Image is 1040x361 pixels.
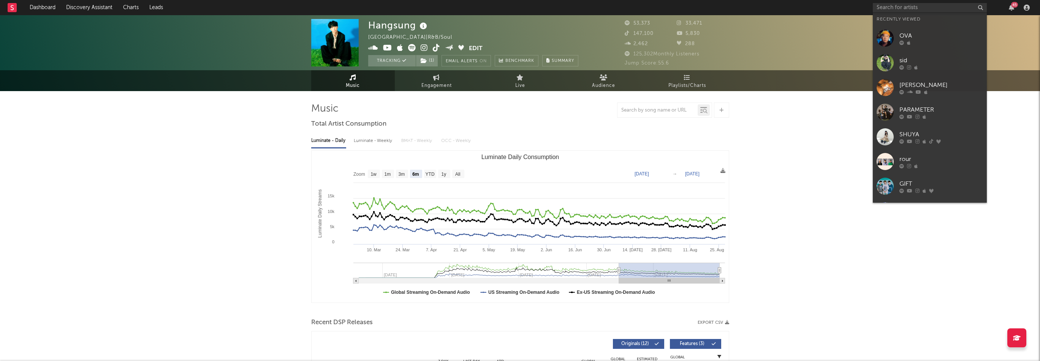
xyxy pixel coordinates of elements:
[370,172,377,177] text: 1w
[698,320,729,325] button: Export CSV
[873,50,987,75] a: sid
[625,31,654,36] span: 147,100
[478,70,562,91] a: Live
[622,247,643,252] text: 14. [DATE]
[328,194,334,198] text: 15k
[480,59,487,63] em: On
[354,134,394,147] div: Luminate - Weekly
[311,318,373,327] span: Recent DSP Releases
[353,172,365,177] text: Zoom
[368,55,416,66] button: Tracking
[311,134,346,147] div: Luminate - Daily
[673,171,677,177] text: →
[899,56,983,65] div: sid
[453,247,467,252] text: 21. Apr
[416,55,438,66] span: ( 1 )
[651,247,671,252] text: 28. [DATE]
[625,21,650,26] span: 53,373
[597,247,611,252] text: 30. Jun
[675,342,710,346] span: Features ( 3 )
[873,75,987,100] a: [PERSON_NAME]
[873,100,987,125] a: PARAMETER
[495,55,538,66] a: Benchmark
[510,247,525,252] text: 19. May
[481,154,559,160] text: Luminate Daily Consumption
[899,179,983,188] div: GIFT
[670,339,721,349] button: Features(3)
[346,81,360,90] span: Music
[613,339,664,349] button: Originals(12)
[592,81,615,90] span: Audience
[421,81,452,90] span: Engagement
[552,59,574,63] span: Summary
[873,125,987,149] a: SHUYA
[685,171,700,177] text: [DATE]
[873,199,987,223] a: LeSon
[677,31,700,36] span: 5,830
[368,33,461,42] div: [GEOGRAPHIC_DATA] | R&B/Soul
[568,247,582,252] text: 16. Jun
[873,26,987,50] a: OVA
[617,107,698,114] input: Search by song name or URL
[873,174,987,199] a: GIFT
[576,290,655,295] text: Ex-US Streaming On-Demand Audio
[311,70,395,91] a: Music
[455,172,460,177] text: All
[398,172,405,177] text: 3m
[562,70,646,91] a: Audience
[618,342,653,346] span: Originals ( 12 )
[442,55,491,66] button: Email AlertsOn
[311,120,386,129] span: Total Artist Consumption
[899,130,983,139] div: SHUYA
[441,172,446,177] text: 1y
[899,80,983,90] div: [PERSON_NAME]
[488,290,559,295] text: US Streaming On-Demand Audio
[412,172,419,177] text: 6m
[625,52,700,57] span: 125,302 Monthly Listeners
[899,105,983,114] div: PARAMETER
[899,31,983,40] div: OVA
[873,149,987,174] a: rour
[505,57,534,66] span: Benchmark
[625,41,648,46] span: 2,462
[425,172,434,177] text: YTD
[396,247,410,252] text: 24. Mar
[635,171,649,177] text: [DATE]
[515,81,525,90] span: Live
[877,15,983,24] div: Recently Viewed
[391,290,470,295] text: Global Streaming On-Demand Audio
[317,189,323,238] text: Luminate Daily Streams
[1009,5,1014,11] button: 45
[540,247,552,252] text: 2. Jun
[542,55,578,66] button: Summary
[646,70,729,91] a: Playlists/Charts
[1011,2,1018,8] div: 45
[395,70,478,91] a: Engagement
[330,224,334,229] text: 5k
[710,247,724,252] text: 25. Aug
[899,154,983,164] div: rour
[469,44,483,54] button: Edit
[384,172,391,177] text: 1m
[683,247,697,252] text: 11. Aug
[328,209,334,214] text: 10k
[873,3,987,13] input: Search for artists
[332,240,334,244] text: 0
[677,41,695,46] span: 288
[668,81,706,90] span: Playlists/Charts
[312,151,729,303] svg: Luminate Daily Consumption
[368,19,429,32] div: Hangsung
[367,247,381,252] text: 10. Mar
[416,55,438,66] button: (1)
[677,21,702,26] span: 33,471
[426,247,437,252] text: 7. Apr
[625,61,669,66] span: Jump Score: 55.6
[483,247,495,252] text: 5. May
